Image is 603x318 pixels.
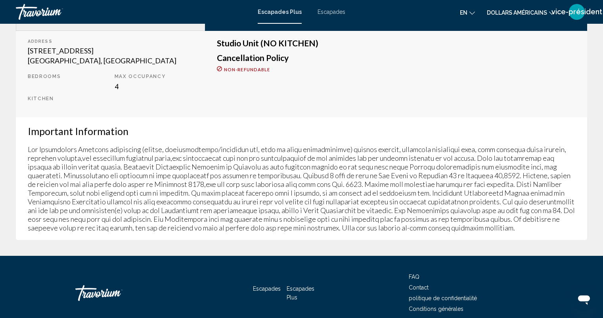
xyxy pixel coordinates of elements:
[28,145,575,232] p: Lor Ipsumdolors Ametcons adipiscing (elitse, doeiusmodtempo/incididun utl, etdo ma aliqu enimadmi...
[115,74,193,79] p: Max Occupancy
[287,286,314,301] a: Escapades Plus
[16,4,250,20] a: Travorium
[409,284,429,291] a: Contact
[253,286,281,292] a: Escapades
[217,53,575,62] h3: Cancellation Policy
[567,4,587,20] button: Menu utilisateur
[258,9,302,15] a: Escapades Plus
[409,295,477,301] a: politique de confidentialité
[460,10,467,16] font: en
[224,67,270,72] span: Non-refundable
[571,286,597,312] iframe: Bouton de lancement de la fenêtre de messagerie
[28,39,193,44] div: Address
[318,9,345,15] a: Escapades
[28,96,107,101] p: Kitchen
[409,274,419,280] a: FAQ
[28,46,193,66] div: [STREET_ADDRESS] [GEOGRAPHIC_DATA], [GEOGRAPHIC_DATA]
[409,306,463,312] a: Conditions générales
[217,39,575,48] h3: Studio Unit (NO KITCHEN)
[460,7,475,18] button: Changer de langue
[487,10,547,16] font: dollars américains
[28,74,107,79] p: Bedrooms
[551,8,602,16] font: vice-président
[487,7,555,18] button: Changer de devise
[28,125,575,137] h3: Important Information
[115,82,119,90] span: 4
[75,281,155,305] a: Travorium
